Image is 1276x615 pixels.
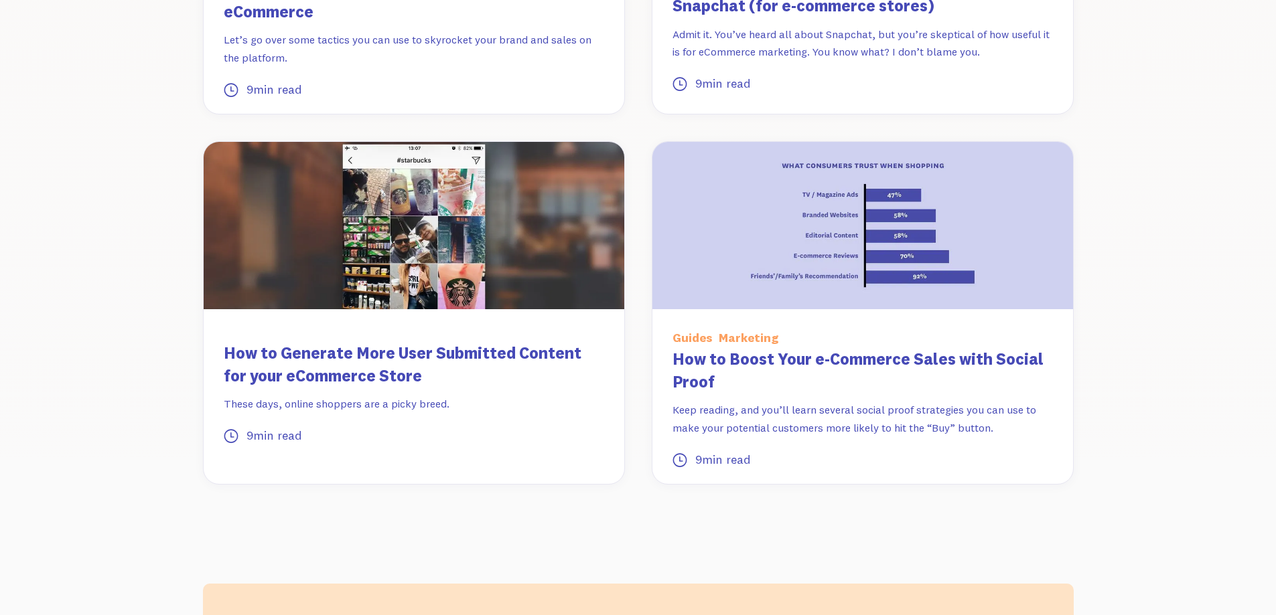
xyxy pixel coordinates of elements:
div: min read [702,450,751,470]
a: How to Boost Your e-Commerce Sales with Social ProofKeep reading, and you’ll learn several social... [672,348,1053,464]
h3: How to Boost Your e-Commerce Sales with Social Proof [672,348,1053,393]
div:  [224,80,238,100]
div: min read [702,74,751,94]
p: Let’s go over some tactics you can use to skyrocket your brand and sales on the platform. [224,31,604,66]
a: How to Generate More User Submitted Content for your eCommerce StoreThese days, online shoppers a... [224,342,604,440]
p: Keep reading, and you’ll learn several social proof strategies you can use to make your potential... [672,401,1053,436]
div:  [672,74,687,94]
div: 9 [695,450,702,470]
div: 9 [246,80,253,100]
div: min read [253,80,302,100]
p: These days, online shoppers are a picky breed. [224,395,604,413]
div: 9 [695,74,702,94]
div: Marketing [719,329,778,348]
h3: How to Generate More User Submitted Content for your eCommerce Store [224,342,604,387]
img: How to Generate More User Submitted Content for your eCommerce Store [204,142,624,309]
div:  [672,450,687,470]
div: Guides [672,329,712,348]
img: How to Boost Your e-Commerce Sales with Social Proof [652,142,1073,309]
div: 9 [246,426,253,446]
p: Admit it. You’ve heard all about Snapchat, but you’re skeptical of how useful it is for eCommerce... [672,25,1053,61]
div: min read [253,426,302,446]
div:  [224,426,238,446]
